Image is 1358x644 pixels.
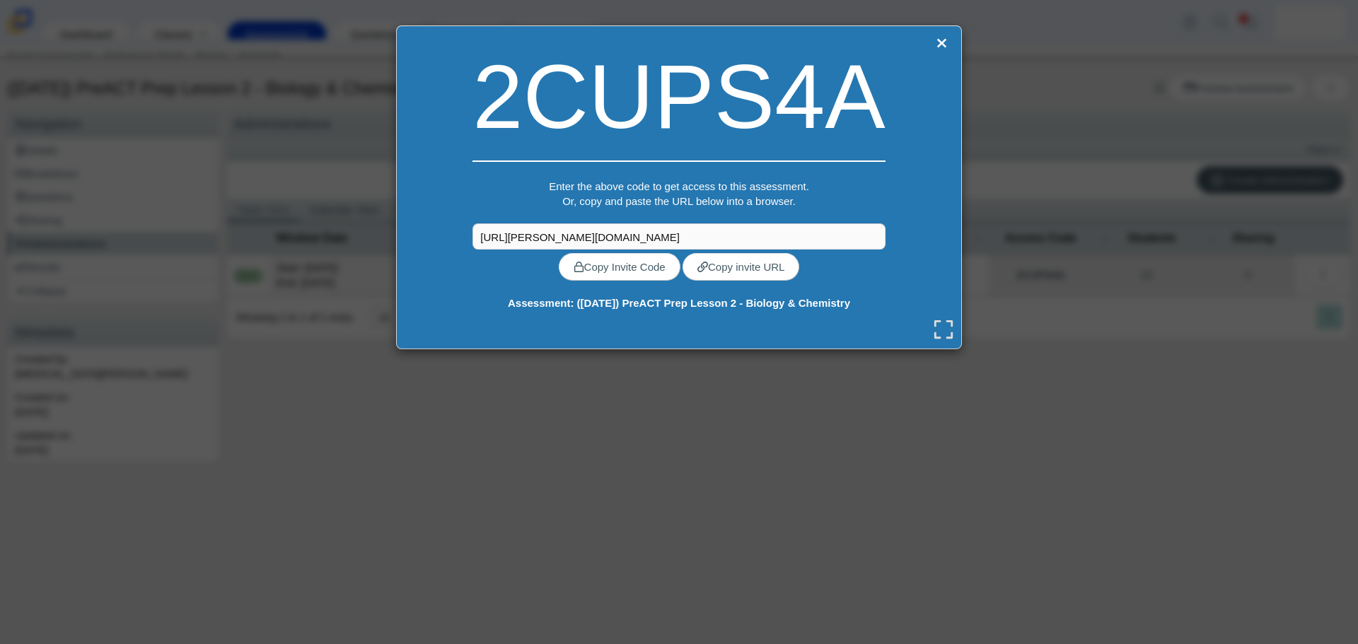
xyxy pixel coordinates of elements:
div: Enter the above code to get access to this assessment. Or, copy and paste the URL below into a br... [472,179,885,223]
a: Copy Invite Code [559,253,680,281]
div: 2CUPS4A [472,33,885,160]
a: Close [932,33,951,53]
a: Copy invite URL [683,253,799,281]
b: Assessment: ([DATE]) PreACT Prep Lesson 2 - Biology & Chemistry [508,297,850,309]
